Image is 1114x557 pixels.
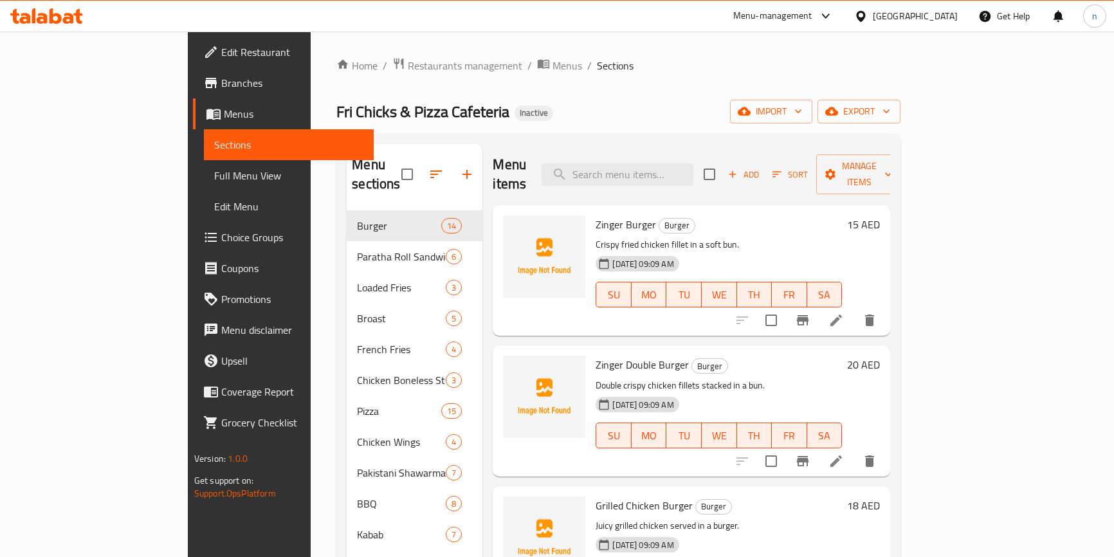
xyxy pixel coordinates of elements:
[357,465,446,480] span: Pakistani Shawarma
[442,220,461,232] span: 14
[730,100,812,123] button: import
[357,280,446,295] span: Loaded Fries
[446,251,461,263] span: 6
[193,222,374,253] a: Choice Groups
[764,165,816,185] span: Sort items
[596,518,842,534] p: Juicy grilled chicken served in a burger.
[527,58,532,73] li: /
[221,44,363,60] span: Edit Restaurant
[357,496,446,511] div: BBQ
[702,282,737,307] button: WE
[847,215,880,233] h6: 15 AED
[357,218,441,233] span: Burger
[772,167,808,182] span: Sort
[847,497,880,515] h6: 18 AED
[812,426,837,445] span: SA
[552,58,582,73] span: Menus
[787,446,818,477] button: Branch-specific-item
[446,374,461,387] span: 3
[695,499,732,515] div: Burger
[503,356,585,438] img: Zinger Double Burger
[336,57,900,74] nav: breadcrumb
[336,97,509,126] span: Fri Chicks & Pizza Cafeteria
[671,426,697,445] span: TU
[221,230,363,245] span: Choice Groups
[221,415,363,430] span: Grocery Checklist
[828,313,844,328] a: Edit menu item
[659,218,695,233] span: Burger
[702,423,737,448] button: WE
[607,399,679,411] span: [DATE] 09:09 AM
[659,218,695,233] div: Burger
[221,291,363,307] span: Promotions
[193,37,374,68] a: Edit Restaurant
[737,282,772,307] button: TH
[515,105,553,121] div: Inactive
[671,286,697,304] span: TU
[347,396,482,426] div: Pizza15
[193,376,374,407] a: Coverage Report
[347,241,482,272] div: Paratha Roll Sandwich6
[723,165,764,185] span: Add item
[392,57,522,74] a: Restaurants management
[193,345,374,376] a: Upsell
[787,305,818,336] button: Branch-specific-item
[596,496,693,515] span: Grilled Chicken Burger
[597,58,634,73] span: Sections
[347,334,482,365] div: French Fries4
[446,280,462,295] div: items
[596,215,656,234] span: Zinger Burger
[503,215,585,298] img: Zinger Burger
[707,426,732,445] span: WE
[601,426,626,445] span: SU
[777,426,802,445] span: FR
[357,403,441,419] span: Pizza
[193,284,374,315] a: Promotions
[352,155,401,194] h2: Menu sections
[601,286,626,304] span: SU
[357,249,446,264] span: Paratha Roll Sandwich
[596,378,842,394] p: Double crispy chicken fillets stacked in a bun.
[228,450,248,467] span: 1.0.0
[221,260,363,276] span: Coupons
[542,163,693,186] input: search
[828,104,890,120] span: export
[357,311,446,326] div: Broast
[632,423,667,448] button: MO
[828,453,844,469] a: Edit menu item
[347,365,482,396] div: Chicken Boneless Sticks3
[214,137,363,152] span: Sections
[446,313,461,325] span: 5
[772,282,807,307] button: FR
[733,8,812,24] div: Menu-management
[596,237,842,253] p: Crispy fried chicken fillet in a soft bun.
[204,160,374,191] a: Full Menu View
[357,527,446,542] span: Kabab
[446,311,462,326] div: items
[193,98,374,129] a: Menus
[587,58,592,73] li: /
[726,167,761,182] span: Add
[347,426,482,457] div: Chicken Wings4
[817,100,900,123] button: export
[637,426,662,445] span: MO
[347,457,482,488] div: Pakistani Shawarma7
[357,342,446,357] span: French Fries
[347,272,482,303] div: Loaded Fries3
[707,286,732,304] span: WE
[493,155,526,194] h2: Menu items
[446,527,462,542] div: items
[446,498,461,510] span: 8
[194,485,276,502] a: Support.OpsPlatform
[446,249,462,264] div: items
[221,353,363,369] span: Upsell
[194,472,253,489] span: Get support on:
[357,372,446,388] span: Chicken Boneless Sticks
[204,191,374,222] a: Edit Menu
[772,423,807,448] button: FR
[873,9,958,23] div: [GEOGRAPHIC_DATA]
[854,305,885,336] button: delete
[214,199,363,214] span: Edit Menu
